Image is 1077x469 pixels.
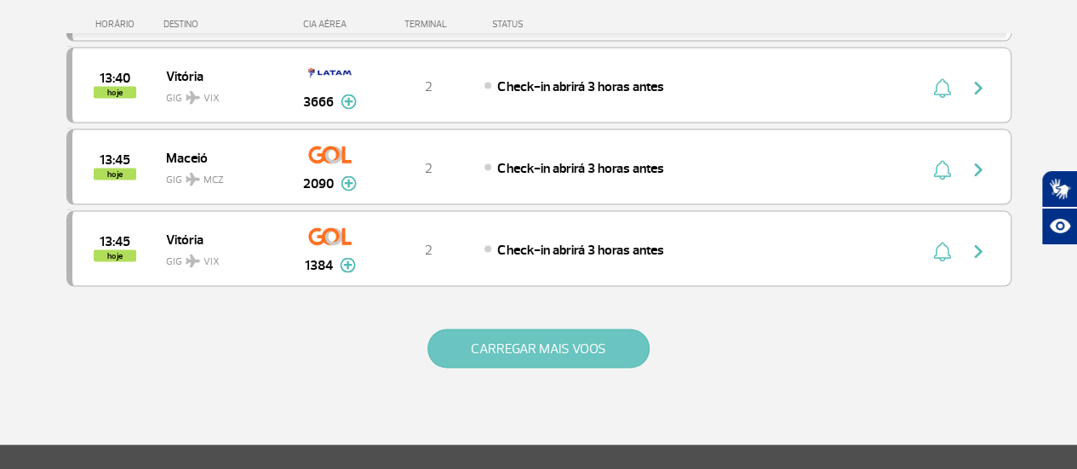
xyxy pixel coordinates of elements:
img: destiny_airplane.svg [186,255,200,268]
span: 2 [425,160,433,177]
span: GIG [166,82,275,106]
div: DESTINO [163,19,288,30]
img: destiny_airplane.svg [186,91,200,105]
span: Check-in abrirá 3 horas antes [497,78,663,95]
span: 1384 [305,255,333,276]
span: 2025-09-27 13:45:00 [100,154,130,166]
span: hoje [94,87,136,99]
span: 2025-09-27 13:40:00 [100,72,130,84]
span: GIG [166,163,275,188]
span: hoje [94,250,136,262]
span: MCZ [203,173,224,188]
span: 2 [425,78,433,95]
span: Check-in abrirá 3 horas antes [497,160,663,177]
button: CARREGAR MAIS VOOS [427,329,650,369]
img: mais-info-painel-voo.svg [341,94,357,110]
div: Plugin de acessibilidade da Hand Talk. [1041,170,1077,245]
span: 2025-09-27 13:45:00 [100,236,130,248]
span: GIG [166,245,275,270]
span: VIX [203,255,220,270]
img: destiny_airplane.svg [186,173,200,186]
span: hoje [94,169,136,180]
button: Abrir tradutor de língua de sinais. [1041,170,1077,208]
img: sino-painel-voo.svg [933,242,951,262]
div: TERMINAL [373,19,484,30]
span: Vitória [166,228,275,250]
img: seta-direita-painel-voo.svg [968,160,988,180]
div: HORÁRIO [72,19,164,30]
span: 3666 [303,92,334,112]
img: sino-painel-voo.svg [933,78,951,99]
span: Check-in abrirá 3 horas antes [497,242,663,259]
div: STATUS [484,19,622,30]
img: sino-painel-voo.svg [933,160,951,180]
span: 2090 [303,174,334,194]
img: seta-direita-painel-voo.svg [968,78,988,99]
span: 2 [425,242,433,259]
img: mais-info-painel-voo.svg [340,258,356,273]
span: Vitória [166,65,275,87]
span: Maceió [166,146,275,169]
img: mais-info-painel-voo.svg [341,176,357,192]
button: Abrir recursos assistivos. [1041,208,1077,245]
div: CIA AÉREA [288,19,373,30]
span: VIX [203,91,220,106]
img: seta-direita-painel-voo.svg [968,242,988,262]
